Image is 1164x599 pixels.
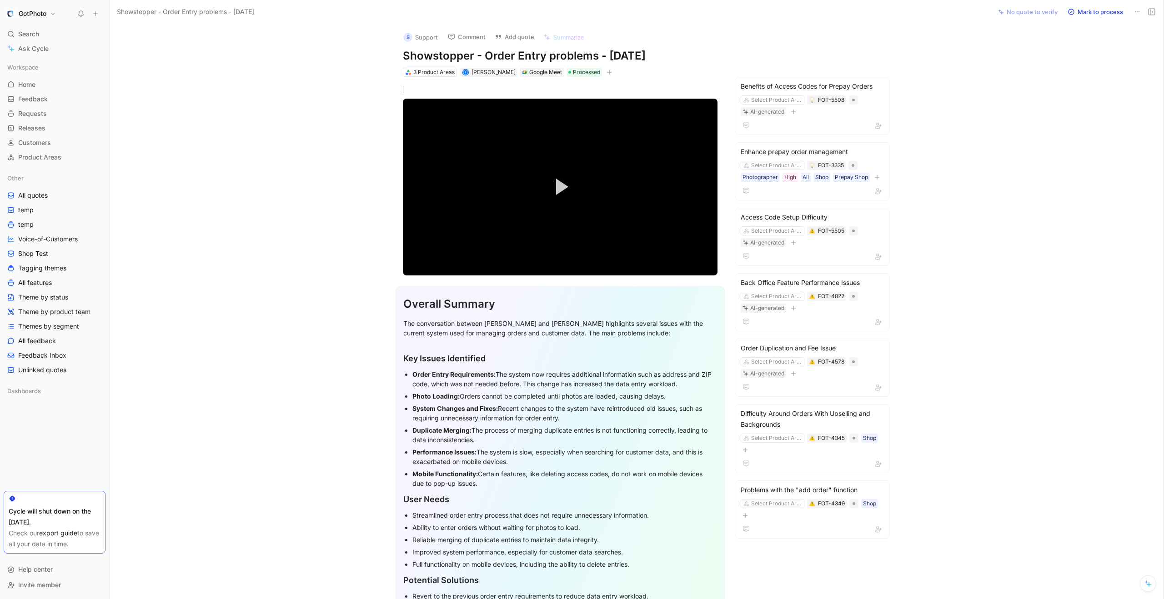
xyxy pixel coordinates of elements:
[809,162,815,169] button: 💡
[9,528,100,549] div: Check our to save all your data in time.
[750,304,784,313] div: AI-generated
[491,30,538,43] button: Add quote
[818,95,844,105] div: FOT-5508
[809,294,815,299] img: ⚠️
[741,408,883,430] div: Difficulty Around Orders With Upselling and Backgrounds
[818,292,844,301] div: FOT-4822
[751,357,802,366] div: Select Product Area
[4,121,105,135] a: Releases
[403,99,717,275] div: Video Player
[18,138,51,147] span: Customers
[741,212,883,223] div: Access Code Setup Difficulty
[18,124,45,133] span: Releases
[6,9,15,18] img: GotPhoto
[18,220,34,229] span: temp
[463,70,468,75] div: t
[18,278,52,287] span: All features
[412,559,717,569] div: Full functionality on mobile devices, including the ability to delete entries.
[4,27,105,41] div: Search
[412,547,717,557] div: Improved system performance, especially for customer data searches.
[9,506,100,528] div: Cycle will shut down on the [DATE].
[403,296,717,312] div: Overall Summary
[4,232,105,246] a: Voice-of-Customers
[809,435,815,441] img: ⚠️
[539,31,588,44] button: Summarize
[18,95,48,104] span: Feedback
[412,370,496,378] strong: Order Entry Requirements:
[4,42,105,55] a: Ask Cycle
[403,33,412,42] div: S
[18,153,61,162] span: Product Areas
[750,238,784,247] div: AI-generated
[472,69,516,75] span: [PERSON_NAME]
[412,391,717,401] div: Orders cannot be completed until photos are loaded, causing delays.
[809,435,815,441] button: ⚠️
[743,173,778,182] div: Photographer
[4,290,105,304] a: Theme by status
[4,578,105,592] div: Invite member
[809,228,815,234] div: ⚠️
[4,563,105,576] div: Help center
[7,386,41,395] span: Dashboards
[4,189,105,202] a: All quotes
[4,92,105,106] a: Feedback
[4,363,105,377] a: Unlinked quotes
[403,352,717,364] div: Key Issues Identified
[4,171,105,377] div: OtherAll quotestemptempVoice-of-CustomersShop TestTagging themesAll featuresTheme by statusTheme ...
[18,365,66,374] span: Unlinked quotes
[4,276,105,290] a: All features
[444,30,490,43] button: Comment
[809,97,815,103] button: 💡
[19,10,46,18] h1: GotPhoto
[18,351,66,360] span: Feedback Inbox
[4,319,105,333] a: Themes by segment
[399,30,442,44] button: SSupport
[751,95,802,105] div: Select Product Area
[4,171,105,185] div: Other
[750,107,784,116] div: AI-generated
[863,434,876,443] div: Shop
[18,109,47,118] span: Requests
[4,60,105,74] div: Workspace
[540,166,581,207] button: Play Video
[741,146,883,157] div: Enhance prepay order management
[567,68,602,77] div: Processed
[18,322,79,331] span: Themes by segment
[4,305,105,319] a: Theme by product team
[412,470,478,478] strong: Mobile Functionality:
[412,425,717,444] div: The process of merging duplicate entries is not functioning correctly, leading to data inconsiste...
[741,277,883,288] div: Back Office Feature Performance Issues
[117,6,254,17] span: Showstopper - Order Entry problems - [DATE]
[412,369,717,389] div: The system now requires additional information such as address and ZIP code, which was not needed...
[994,5,1062,18] button: No quote to verify
[403,319,717,338] div: The conversation between [PERSON_NAME] and [PERSON_NAME] highlights several issues with the curre...
[751,161,802,170] div: Select Product Area
[412,535,717,544] div: Reliable merging of duplicate entries to maintain data integrity.
[4,384,105,398] div: Dashboards
[818,357,844,366] div: FOT-4578
[818,434,845,443] div: FOT-4345
[4,218,105,231] a: temp
[18,336,56,345] span: All feedback
[412,447,717,466] div: The system is slow, especially when searching for customer data, and this is exacerbated on mobil...
[4,203,105,217] a: temp
[751,434,802,443] div: Select Product Area
[412,392,460,400] strong: Photo Loading:
[809,293,815,299] div: ⚠️
[39,529,77,537] a: export guide
[413,68,455,77] div: 3 Product Areas
[4,334,105,348] a: All feedback
[818,499,845,508] div: FOT-4349
[809,163,815,168] img: 💡
[863,499,876,508] div: Shop
[818,226,844,235] div: FOT-5505
[815,173,828,182] div: Shop
[809,359,815,364] img: ⚠️
[809,500,815,507] div: ⚠️
[18,264,66,273] span: Tagging themes
[412,510,717,520] div: Streamlined order entry process that does not require unnecessary information.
